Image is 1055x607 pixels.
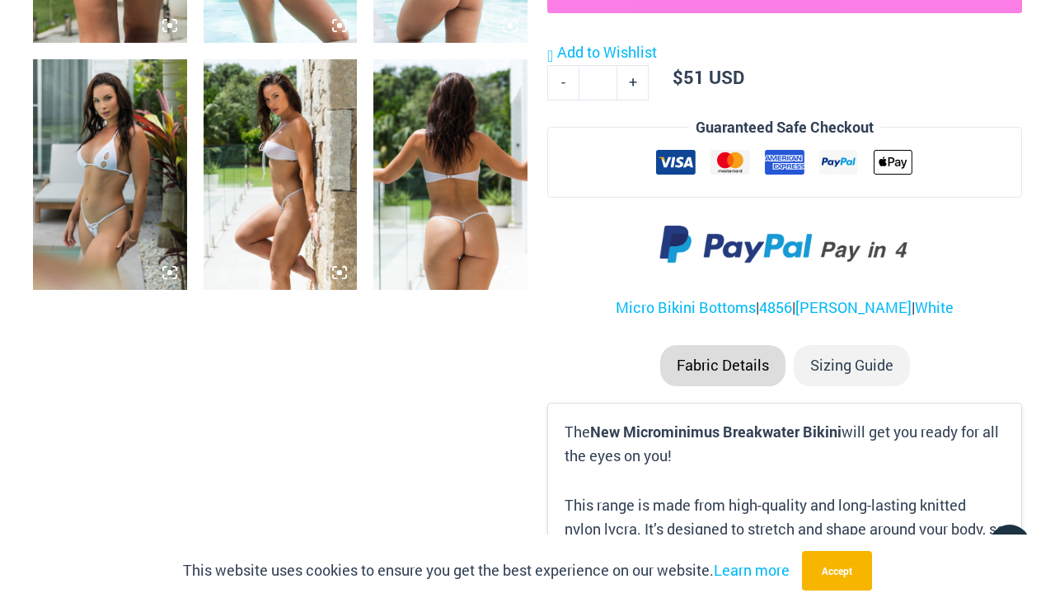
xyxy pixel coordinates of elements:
[795,297,912,317] a: [PERSON_NAME]
[547,296,1022,320] p: | | |
[673,65,744,89] bdi: 51 USD
[617,65,649,100] a: +
[204,59,358,290] img: Breakwater White 341 Top 4856 Micro Bottom
[579,65,617,100] input: Product quantity
[557,42,657,62] span: Add to Wishlist
[915,297,954,317] a: White
[547,65,579,100] a: -
[547,40,657,65] a: Add to Wishlist
[590,422,842,441] b: New Microminimus Breakwater Bikini
[373,59,527,290] img: Breakwater White 341 Top 4856 Micro Bottom
[673,65,683,89] span: $
[33,59,187,290] img: Breakwater White 3153 Top 4856 Micro Bottom
[616,297,756,317] a: Micro Bikini Bottoms
[689,115,880,140] legend: Guaranteed Safe Checkout
[183,558,790,583] p: This website uses cookies to ensure you get the best experience on our website.
[565,420,1005,567] p: The will get you ready for all the eyes on you! This range is made from high-quality and long-las...
[714,560,790,580] a: Learn more
[660,345,785,386] li: Fabric Details
[759,297,792,317] a: 4856
[802,551,872,591] button: Accept
[794,345,910,386] li: Sizing Guide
